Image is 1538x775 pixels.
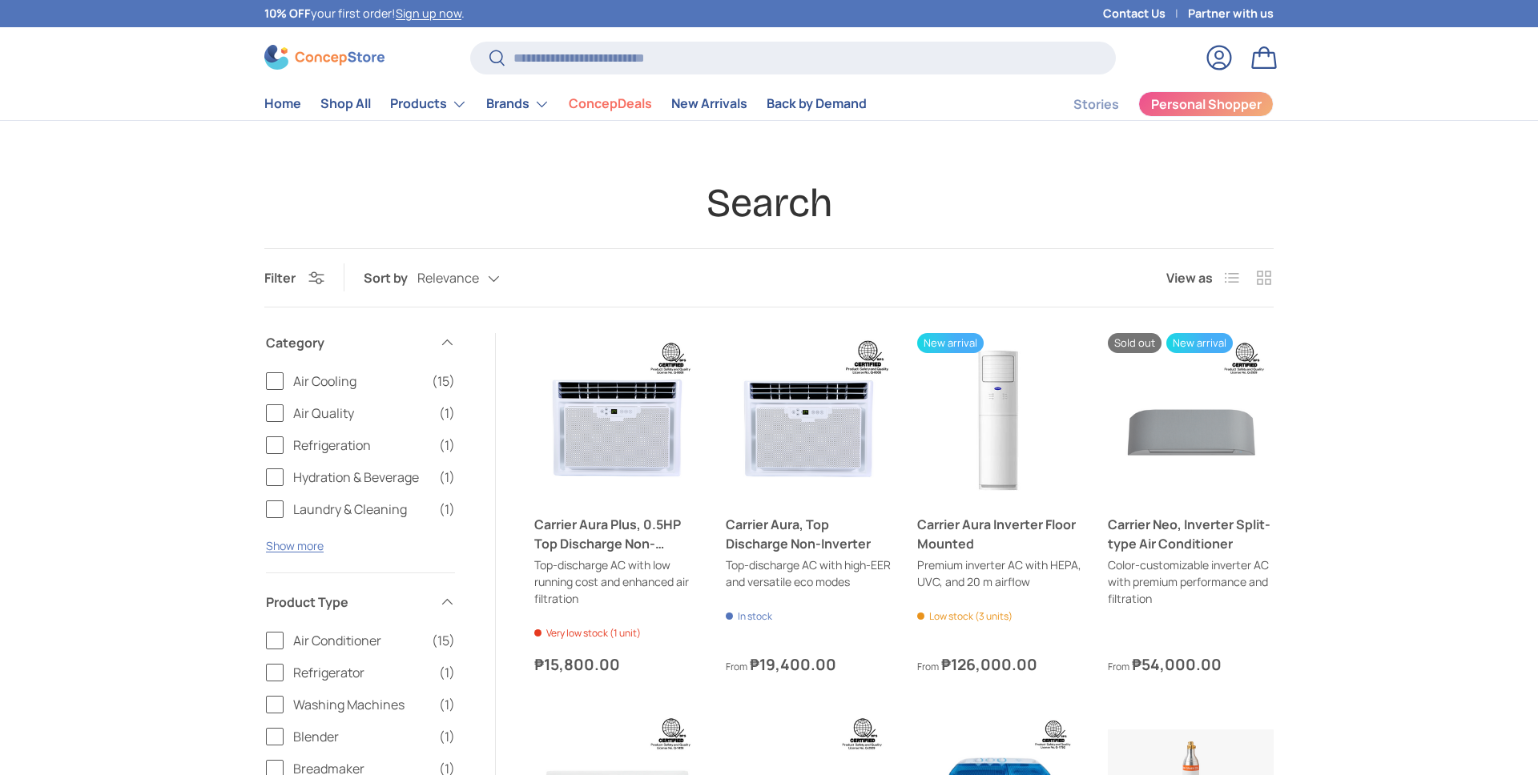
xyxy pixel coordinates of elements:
a: Carrier Neo, Inverter Split-type Air Conditioner [1108,515,1274,553]
nav: Primary [264,88,867,120]
button: Relevance [417,264,532,292]
span: Filter [264,269,296,287]
a: Back by Demand [767,88,867,119]
a: Carrier Aura, Top Discharge Non-Inverter [726,333,892,499]
p: your first order! . [264,5,465,22]
a: Carrier Aura Plus, 0.5HP Top Discharge Non-Inverter [534,515,700,553]
label: Sort by [364,268,417,287]
span: Refrigerator [293,663,429,682]
span: View as [1166,268,1213,287]
span: Hydration & Beverage [293,468,429,487]
strong: 10% OFF [264,6,311,21]
a: Stories [1073,89,1119,120]
span: (1) [439,436,455,455]
a: Contact Us [1103,5,1188,22]
summary: Product Type [266,573,455,631]
span: (1) [439,468,455,487]
span: Category [266,333,429,352]
span: Sold out [1108,333,1162,353]
summary: Category [266,314,455,371]
button: Show more [266,538,324,553]
span: Air Quality [293,404,429,423]
a: Carrier Aura, Top Discharge Non-Inverter [726,515,892,553]
h1: Search [264,179,1274,228]
span: Laundry & Cleaning [293,500,429,519]
a: Personal Shopper [1138,91,1274,117]
span: Blender [293,727,429,746]
a: Home [264,88,301,119]
summary: Products [380,88,477,120]
a: Carrier Aura Inverter Floor Mounted [917,333,1083,499]
span: (1) [439,404,455,423]
nav: Secondary [1035,88,1274,120]
span: (1) [439,695,455,714]
span: Air Conditioner [293,631,422,650]
span: Refrigeration [293,436,429,455]
a: Carrier Aura Inverter Floor Mounted [917,515,1083,553]
a: Carrier Aura Plus, 0.5HP Top Discharge Non-Inverter [534,333,700,499]
summary: Brands [477,88,559,120]
span: (1) [439,663,455,682]
a: ConcepDeals [569,88,652,119]
a: Partner with us [1188,5,1274,22]
a: Brands [486,88,550,120]
span: New arrival [1166,333,1233,353]
span: Relevance [417,271,479,286]
span: Washing Machines [293,695,429,714]
span: Product Type [266,592,429,612]
span: Air Cooling [293,371,422,391]
span: Personal Shopper [1151,98,1262,110]
a: Products [390,88,467,120]
span: (1) [439,500,455,519]
a: Sign up now [396,6,461,21]
span: (15) [432,631,455,650]
a: New Arrivals [671,88,747,119]
span: New arrival [917,333,984,353]
a: Carrier Neo, Inverter Split-type Air Conditioner [1108,333,1274,499]
button: Filter [264,269,324,287]
span: (15) [432,371,455,391]
img: ConcepStore [264,45,384,70]
a: Shop All [320,88,371,119]
span: (1) [439,727,455,746]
